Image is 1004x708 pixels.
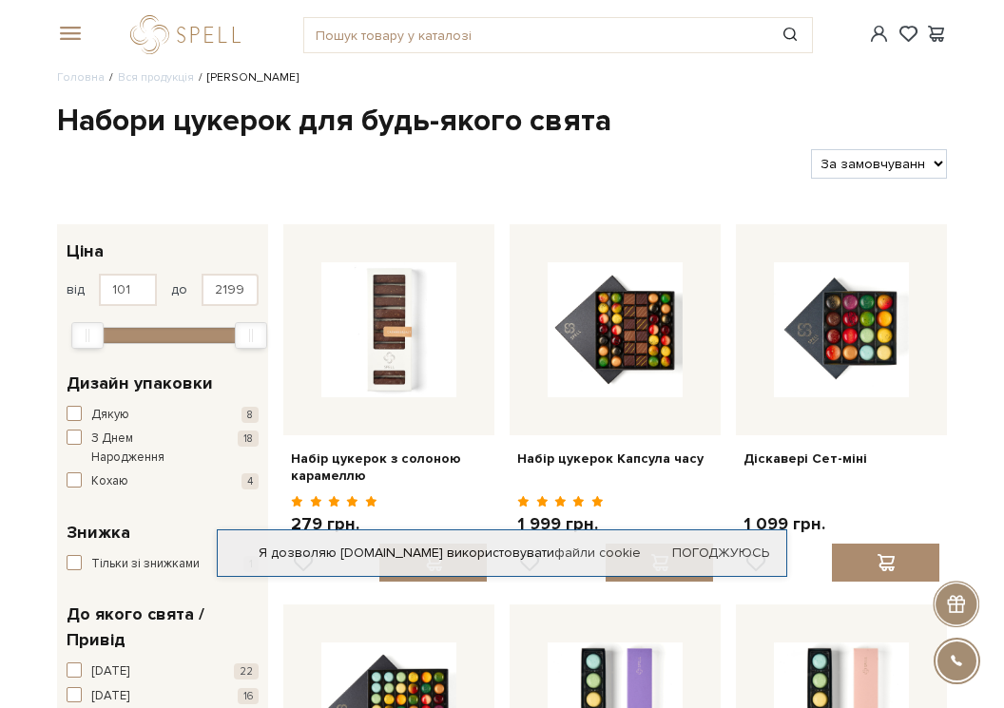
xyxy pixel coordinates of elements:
span: З Днем Народження [91,430,206,467]
input: Ціна [99,274,157,306]
button: З Днем Народження 18 [67,430,259,467]
span: До якого свята / Привід [67,602,254,653]
a: Головна [57,70,105,85]
p: 1 099 грн. [743,513,825,535]
button: Пошук товару у каталозі [769,18,813,52]
span: [DATE] [91,687,129,706]
span: від [67,281,85,298]
button: Тільки зі знижками 1 [67,555,259,574]
p: 279 грн. [291,513,377,535]
span: Ціна [67,239,104,264]
span: Дизайн упаковки [67,371,213,396]
span: 16 [238,688,259,704]
span: до [171,281,187,298]
button: [DATE] 22 [67,662,259,681]
div: Я дозволяю [DOMAIN_NAME] використовувати [218,545,786,562]
a: Набір цукерок з солоною карамеллю [291,450,487,485]
a: Набір цукерок Капсула часу [517,450,713,468]
span: Дякую [91,406,129,425]
button: Кохаю 4 [67,472,259,491]
a: Вся продукція [118,70,194,85]
span: 22 [234,663,259,679]
a: файли cookie [554,545,641,561]
span: 4 [241,473,259,489]
span: Тільки зі знижками [91,555,200,574]
a: logo [130,15,249,54]
p: 1 999 грн. [517,513,604,535]
span: Знижка [67,520,130,545]
span: Кохаю [91,472,128,491]
span: [DATE] [91,662,129,681]
button: Дякую 8 [67,406,259,425]
input: Ціна [202,274,260,306]
input: Пошук товару у каталозі [304,18,768,52]
a: Діскавері Сет-міні [743,450,939,468]
span: 8 [241,407,259,423]
button: [DATE] 16 [67,687,259,706]
div: Max [235,322,267,349]
span: 18 [238,431,259,447]
h1: Набори цукерок для будь-якого свята [57,102,947,142]
a: Погоджуюсь [672,545,769,562]
div: Min [71,322,104,349]
li: [PERSON_NAME] [194,69,299,86]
